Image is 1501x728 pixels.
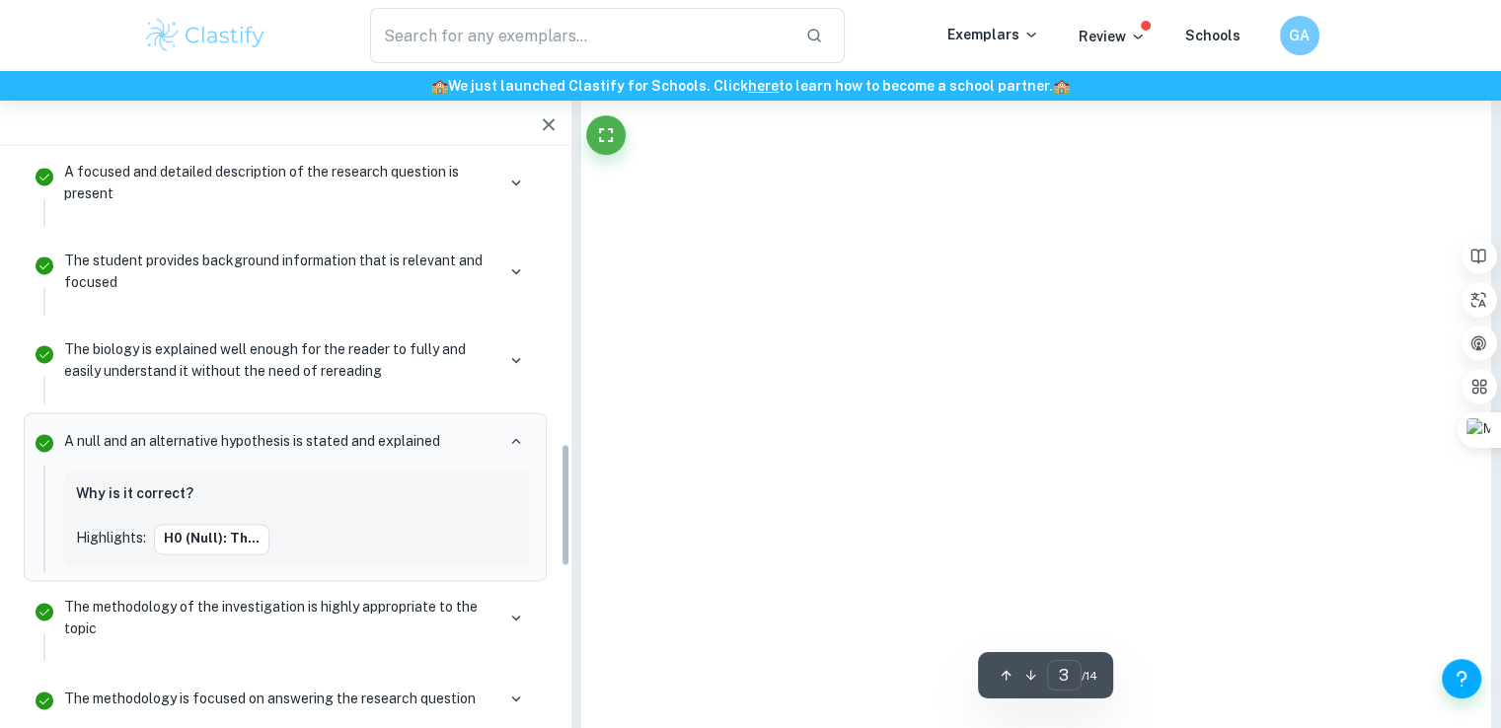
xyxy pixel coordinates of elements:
svg: Correct [33,165,56,188]
h6: We just launched Clastify for Schools. Click to learn how to become a school partner. [4,75,1497,97]
svg: Correct [33,689,56,712]
span: 🏫 [1053,78,1070,94]
a: here [748,78,779,94]
p: The methodology is focused on answering the research question [64,688,476,709]
p: Exemplars [947,24,1039,45]
input: Search for any exemplars... [370,8,790,63]
p: Review [1079,26,1146,47]
p: A focused and detailed description of the research question is present [64,161,494,204]
svg: Correct [33,431,56,455]
button: Help and Feedback [1442,659,1481,698]
h6: Why is it correct? [76,482,193,504]
p: The biology is explained well enough for the reader to fully and easily understand it without the... [64,338,494,382]
button: GA [1280,16,1319,55]
button: H0 (null): Th... [154,524,269,553]
svg: Correct [33,600,56,623]
img: Clastify logo [143,16,268,55]
svg: Correct [33,254,56,277]
span: / 14 [1082,667,1097,685]
button: Fullscreen [586,115,626,155]
a: Schools [1185,28,1240,43]
button: Report mistake/confusion [508,488,518,498]
p: Highlights: [76,527,146,548]
h6: GA [1288,25,1311,46]
p: The student provides background information that is relevant and focused [64,250,494,293]
span: 🏫 [431,78,448,94]
p: The methodology of the investigation is highly appropriate to the topic [64,596,494,639]
svg: Correct [33,342,56,366]
p: A null and an alternative hypothesis is stated and explained [64,430,440,452]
